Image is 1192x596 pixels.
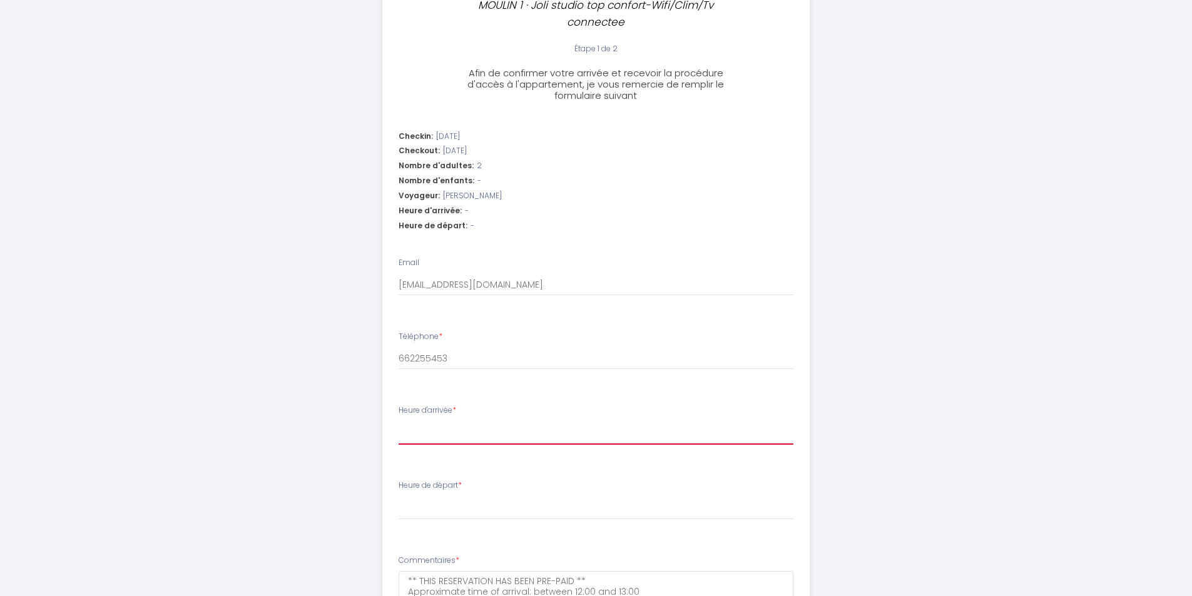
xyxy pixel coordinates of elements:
span: 2 [477,160,482,172]
label: Téléphone [399,331,442,343]
span: [PERSON_NAME] [443,190,502,202]
span: [DATE] [436,131,460,143]
span: Nombre d'adultes: [399,160,474,172]
span: - [477,175,481,187]
span: Étape 1 de 2 [574,43,618,54]
span: Afin de confirmer votre arrivée et recevoir la procédure d'accès à l'appartement, je vous remerci... [467,66,724,102]
span: Checkin: [399,131,433,143]
span: Heure d'arrivée: [399,205,462,217]
span: - [465,205,469,217]
span: - [471,220,474,232]
label: Commentaires [399,555,459,567]
span: Nombre d'enfants: [399,175,474,187]
label: Heure de départ [399,480,462,492]
label: Email [399,257,419,269]
span: Heure de départ: [399,220,467,232]
span: [DATE] [443,145,467,157]
span: Checkout: [399,145,440,157]
span: Voyageur: [399,190,440,202]
label: Heure d'arrivée [399,405,456,417]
